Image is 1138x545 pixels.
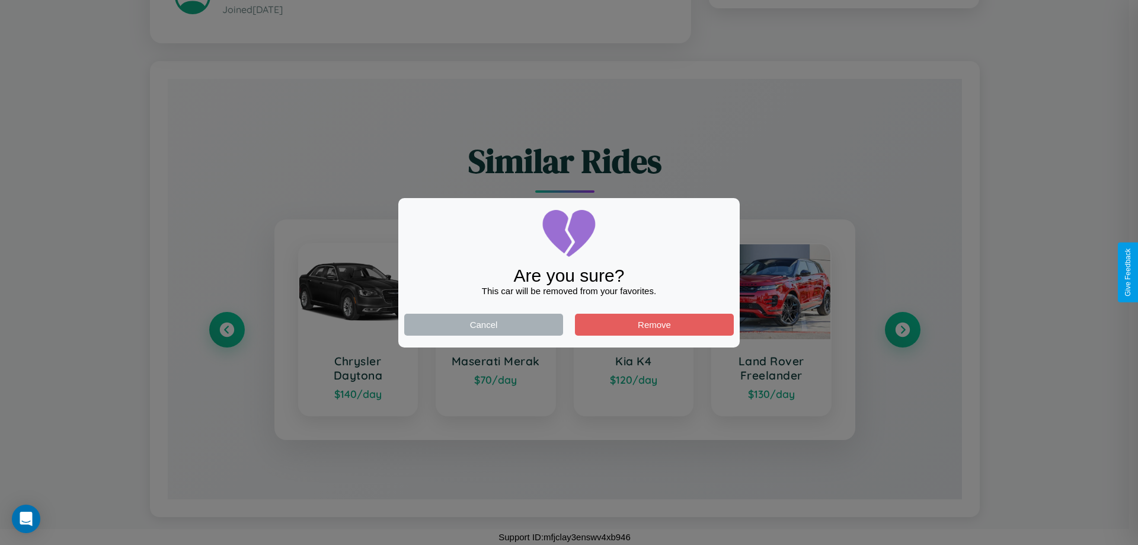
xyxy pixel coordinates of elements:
[404,314,563,336] button: Cancel
[12,505,40,533] div: Open Intercom Messenger
[404,286,734,296] div: This car will be removed from your favorites.
[539,204,599,263] img: broken-heart
[1124,248,1132,297] div: Give Feedback
[575,314,734,336] button: Remove
[404,266,734,286] div: Are you sure?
